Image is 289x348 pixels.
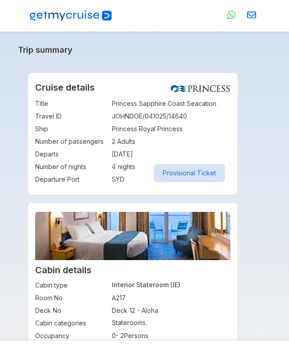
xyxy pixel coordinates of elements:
td: Princess Sapphire Coast Seacation [112,97,230,110]
td: : [107,317,112,330]
td: Occupancy [35,330,107,342]
td: : [107,330,112,342]
td: Number of passengers [35,135,107,148]
td: Princess Royal Princess [112,123,230,135]
td: Cabin categories [35,317,107,330]
img: WhatsApp [227,10,236,19]
td: : [107,292,112,304]
td: : [107,304,112,317]
td: Departs [35,148,107,160]
td: : [107,148,112,160]
img: Email [247,10,256,19]
td: Deck No [35,304,107,317]
td: Room No [35,292,107,304]
td: Travel ID [35,110,107,123]
td: : [107,123,112,135]
p: Staterooms. [112,319,230,326]
a: Trip summary [18,45,248,55]
span: (IE) [170,281,180,288]
td: 2 Adults [112,135,230,148]
td: : [107,279,112,292]
td: 0 - 2 Persons [112,330,230,342]
td: Title [35,97,107,110]
td: : [107,135,112,148]
td: [DATE] [112,148,230,160]
td: Cabin type [35,279,107,292]
td: Departure Port [35,173,107,186]
p: Interior Stateroom [112,281,230,288]
h4: Cabin details [35,265,230,275]
td: A217 [112,292,230,304]
td: 4 nights [112,160,230,173]
td: Number of nights [35,160,107,173]
td: SYD [112,173,230,186]
td: JOHNDOE/041025/14640 [112,110,230,123]
td: Ship [35,123,107,135]
button: Provisional Ticket [154,164,225,182]
td: : [107,97,112,110]
td: : [107,110,112,123]
td: : [107,160,112,173]
td: : [107,173,112,186]
td: Deck 12 - Aloha [112,304,230,317]
h2: Cruise details [35,82,230,93]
